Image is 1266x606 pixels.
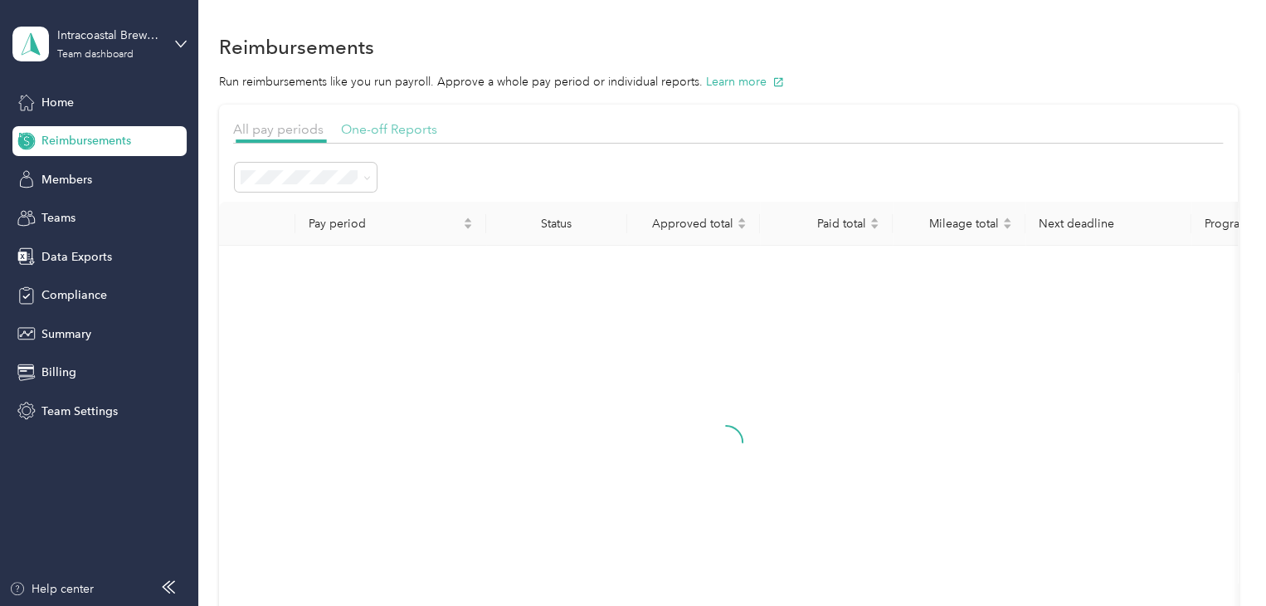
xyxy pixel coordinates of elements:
[309,217,460,231] span: Pay period
[1173,513,1266,606] iframe: Everlance-gr Chat Button Frame
[627,202,760,246] th: Approved total
[463,215,473,225] span: caret-up
[41,286,107,304] span: Compliance
[219,73,1238,90] p: Run reimbursements like you run payroll. Approve a whole pay period or individual reports.
[1002,215,1012,225] span: caret-up
[773,217,866,231] span: Paid total
[219,38,374,56] h1: Reimbursements
[706,73,784,90] button: Learn more
[57,27,161,44] div: Intracoastal Brewing
[341,121,437,137] span: One-off Reports
[57,50,134,60] div: Team dashboard
[463,222,473,232] span: caret-down
[41,132,131,149] span: Reimbursements
[737,215,747,225] span: caret-up
[41,325,91,343] span: Summary
[1025,202,1191,246] th: Next deadline
[737,222,747,232] span: caret-down
[1002,222,1012,232] span: caret-down
[869,215,879,225] span: caret-up
[869,222,879,232] span: caret-down
[499,217,614,231] div: Status
[41,364,76,381] span: Billing
[893,202,1025,246] th: Mileage total
[233,121,324,137] span: All pay periods
[9,580,94,598] button: Help center
[41,248,112,266] span: Data Exports
[760,202,893,246] th: Paid total
[640,217,733,231] span: Approved total
[295,202,486,246] th: Pay period
[906,217,999,231] span: Mileage total
[41,209,75,227] span: Teams
[41,403,118,420] span: Team Settings
[41,171,92,188] span: Members
[41,94,74,111] span: Home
